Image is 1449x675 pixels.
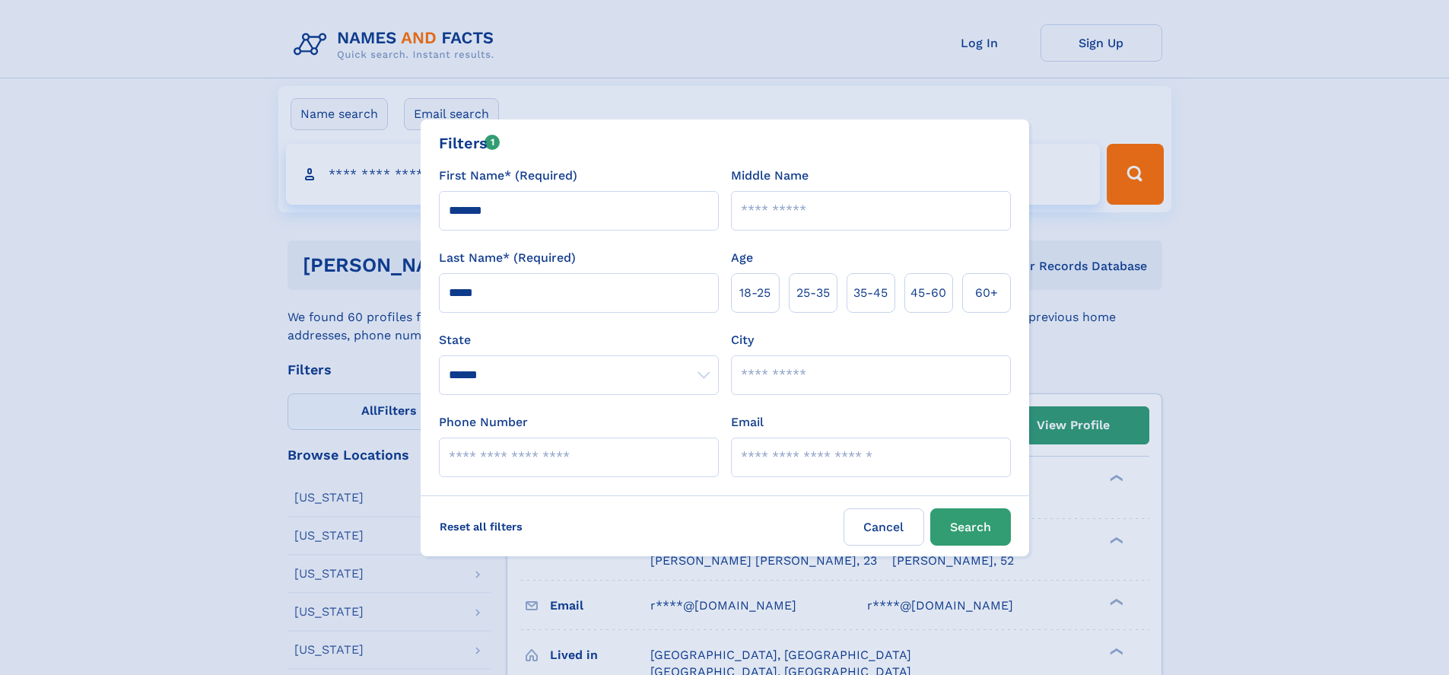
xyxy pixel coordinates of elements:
[731,331,754,349] label: City
[430,508,532,545] label: Reset all filters
[439,132,500,154] div: Filters
[439,167,577,185] label: First Name* (Required)
[439,331,719,349] label: State
[739,284,771,302] span: 18‑25
[975,284,998,302] span: 60+
[439,413,528,431] label: Phone Number
[439,249,576,267] label: Last Name* (Required)
[910,284,946,302] span: 45‑60
[796,284,830,302] span: 25‑35
[731,167,809,185] label: Middle Name
[930,508,1011,546] button: Search
[731,413,764,431] label: Email
[844,508,924,546] label: Cancel
[731,249,753,267] label: Age
[853,284,888,302] span: 35‑45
